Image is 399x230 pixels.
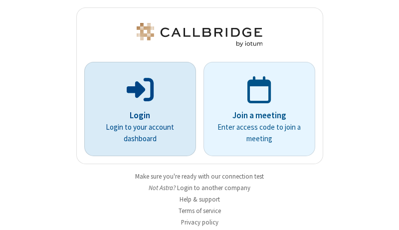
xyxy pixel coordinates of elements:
img: Astra [135,23,264,47]
a: Make sure you're ready with our connection test [135,172,264,181]
button: LoginLogin to your account dashboard [84,62,196,156]
a: Terms of service [179,207,221,215]
a: Join a meetingEnter access code to join a meeting [203,62,315,156]
a: Help & support [180,195,220,204]
a: Privacy policy [181,218,218,227]
p: Join a meeting [217,109,301,122]
button: Login to another company [177,183,250,193]
p: Login to your account dashboard [98,122,182,144]
li: Not Astra? [76,183,323,193]
p: Enter access code to join a meeting [217,122,301,144]
p: Login [98,109,182,122]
